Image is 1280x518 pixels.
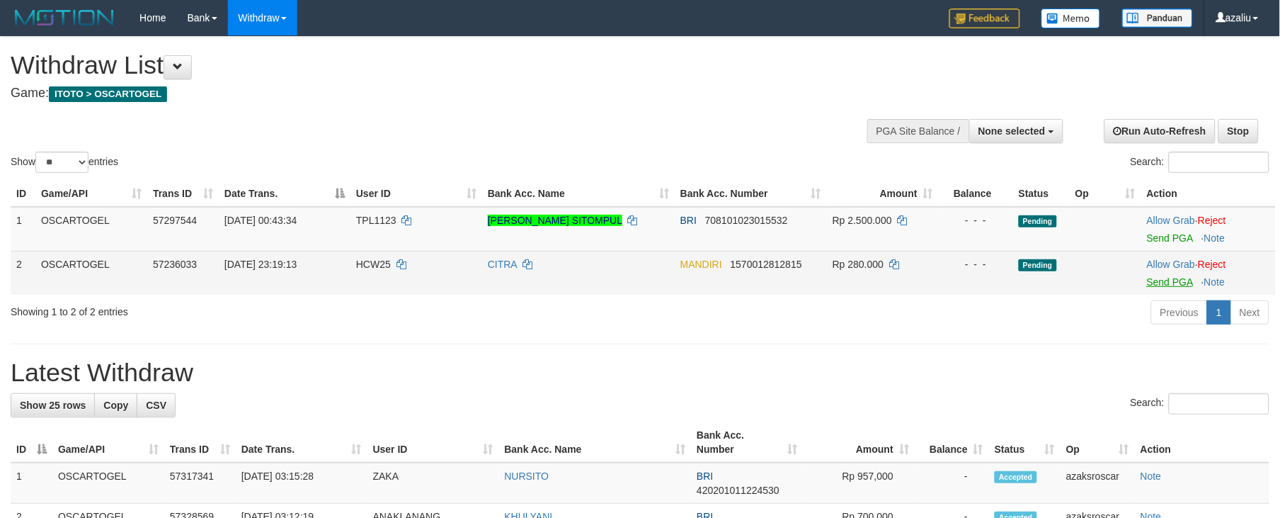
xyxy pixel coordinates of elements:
[505,471,549,482] a: NURSITO
[11,86,839,101] h4: Game:
[1230,300,1269,325] a: Next
[35,181,147,207] th: Game/API: activate to sort column ascending
[164,422,236,463] th: Trans ID: activate to sort column ascending
[488,215,622,226] a: [PERSON_NAME] SITOMPUL
[1151,300,1208,325] a: Previous
[731,259,802,270] span: Copy 1570012812815 to clipboard
[1198,215,1226,226] a: Reject
[915,463,989,504] td: -
[52,422,164,463] th: Game/API: activate to sort column ascending
[35,152,88,173] select: Showentries
[1147,276,1193,288] a: Send PGA
[1019,215,1057,227] span: Pending
[1122,9,1193,28] img: panduan.png
[137,393,176,417] a: CSV
[697,471,713,482] span: BRI
[1204,232,1225,244] a: Note
[680,259,722,270] span: MANDIRI
[1147,259,1195,270] a: Allow Grab
[1141,471,1162,482] a: Note
[827,181,939,207] th: Amount: activate to sort column ascending
[219,181,350,207] th: Date Trans.: activate to sort column descending
[833,215,892,226] span: Rp 2.500.000
[1131,152,1269,173] label: Search:
[146,400,166,411] span: CSV
[35,251,147,295] td: OSCARTOGEL
[11,207,35,252] td: 1
[11,7,118,28] img: MOTION_logo.png
[224,259,297,270] span: [DATE] 23:19:13
[1147,232,1193,244] a: Send PGA
[1104,119,1216,143] a: Run Auto-Refresh
[1218,119,1259,143] a: Stop
[1019,259,1057,271] span: Pending
[944,257,1007,271] div: - - -
[803,422,915,463] th: Amount: activate to sort column ascending
[1131,393,1269,415] label: Search:
[164,463,236,504] td: 57317341
[153,215,197,226] span: 57297544
[1061,422,1135,463] th: Op: activate to sort column ascending
[499,422,692,463] th: Bank Acc. Name: activate to sort column ascending
[1147,215,1195,226] a: Allow Grab
[680,215,697,226] span: BRI
[691,422,803,463] th: Bank Acc. Number: activate to sort column ascending
[11,422,52,463] th: ID: activate to sort column descending
[356,259,391,270] span: HCW25
[11,299,522,319] div: Showing 1 to 2 of 2 entries
[224,215,297,226] span: [DATE] 00:43:34
[488,259,517,270] a: CITRA
[705,215,788,226] span: Copy 708101023015532 to clipboard
[103,400,128,411] span: Copy
[1141,207,1276,252] td: ·
[944,213,1007,227] div: - - -
[1135,422,1269,463] th: Action
[11,393,95,417] a: Show 25 rows
[803,463,915,504] td: Rp 957,000
[697,485,779,496] span: Copy 420201011224530 to clipboard
[11,152,118,173] label: Show entries
[1204,276,1225,288] a: Note
[11,251,35,295] td: 2
[1013,181,1070,207] th: Status
[1061,463,1135,504] td: azaksroscar
[350,181,482,207] th: User ID: activate to sort column ascending
[49,86,167,102] span: ITOTO > OSCARTOGEL
[1169,152,1269,173] input: Search:
[1169,393,1269,415] input: Search:
[675,181,827,207] th: Bank Acc. Number: activate to sort column ascending
[482,181,675,207] th: Bank Acc. Name: activate to sort column ascending
[1141,181,1276,207] th: Action
[236,422,367,463] th: Date Trans.: activate to sort column ascending
[367,422,499,463] th: User ID: activate to sort column ascending
[11,181,35,207] th: ID
[35,207,147,252] td: OSCARTOGEL
[94,393,137,417] a: Copy
[989,422,1061,463] th: Status: activate to sort column ascending
[52,463,164,504] td: OSCARTOGEL
[1207,300,1231,325] a: 1
[1070,181,1141,207] th: Op: activate to sort column ascending
[1141,251,1276,295] td: ·
[236,463,367,504] td: [DATE] 03:15:28
[833,259,884,270] span: Rp 280.000
[1041,9,1101,28] img: Button%20Memo.svg
[11,359,1269,387] h1: Latest Withdraw
[978,125,1046,137] span: None selected
[949,9,1020,28] img: Feedback.jpg
[969,119,1063,143] button: None selected
[367,463,499,504] td: ZAKA
[867,119,969,143] div: PGA Site Balance /
[1147,259,1198,270] span: ·
[147,181,219,207] th: Trans ID: activate to sort column ascending
[153,259,197,270] span: 57236033
[915,422,989,463] th: Balance: activate to sort column ascending
[11,463,52,504] td: 1
[11,51,839,79] h1: Withdraw List
[20,400,86,411] span: Show 25 rows
[939,181,1013,207] th: Balance
[356,215,396,226] span: TPL1123
[1198,259,1226,270] a: Reject
[995,471,1037,483] span: Accepted
[1147,215,1198,226] span: ·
